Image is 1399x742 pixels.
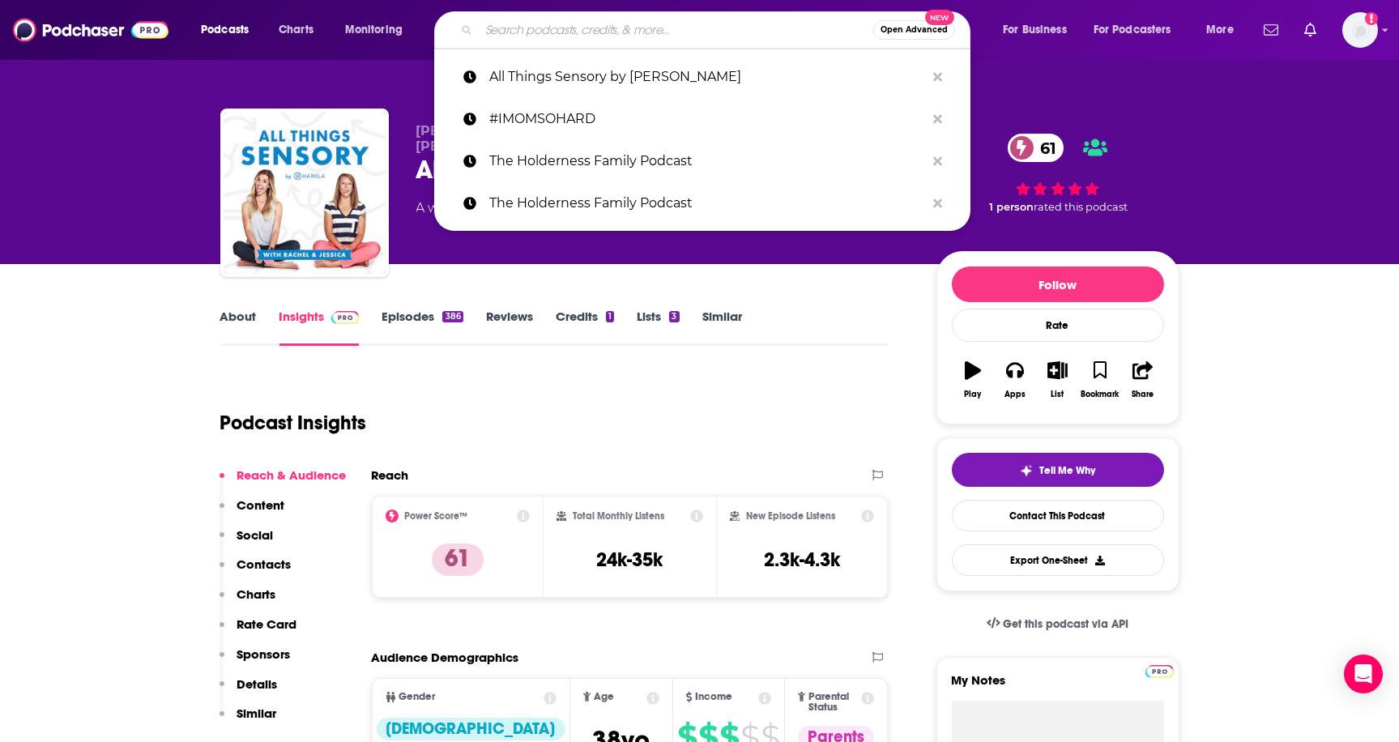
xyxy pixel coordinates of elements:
p: Details [237,676,278,692]
label: My Notes [952,672,1164,701]
div: [DEMOGRAPHIC_DATA] [377,718,565,740]
a: The Holderness Family Podcast [434,182,970,224]
button: tell me why sparkleTell Me Why [952,453,1164,487]
div: Play [964,390,981,399]
p: Reach & Audience [237,467,347,483]
img: Podchaser Pro [1145,665,1174,678]
a: InsightsPodchaser Pro [279,309,360,346]
button: open menu [992,17,1087,43]
button: Sponsors [220,646,291,676]
img: Podchaser Pro [331,311,360,324]
p: Content [237,497,285,513]
div: List [1051,390,1064,399]
a: Reviews [486,309,533,346]
div: 61 1 personrated this podcast [936,123,1179,224]
a: Credits1 [556,309,614,346]
button: Export One-Sheet [952,544,1164,576]
a: The Holderness Family Podcast [434,140,970,182]
a: Show notifications dropdown [1298,16,1323,44]
span: Parental Status [808,692,859,713]
span: Income [696,692,733,702]
button: Show profile menu [1342,12,1378,48]
p: The Holderness Family Podcast [489,182,925,224]
a: Charts [268,17,323,43]
span: rated this podcast [1034,201,1128,213]
a: #IMOMSOHARD [434,98,970,140]
p: Sponsors [237,646,291,662]
span: Get this podcast via API [1003,617,1128,631]
a: 61 [1008,134,1064,162]
h2: Total Monthly Listens [573,510,664,522]
span: For Podcasters [1094,19,1171,41]
span: 61 [1024,134,1064,162]
div: A weekly podcast [416,198,625,218]
div: Open Intercom Messenger [1344,655,1383,693]
h3: 24k-35k [596,548,663,572]
p: Similar [237,706,277,721]
div: Apps [1004,390,1026,399]
p: Contacts [237,556,292,572]
a: About [220,309,257,346]
span: Tell Me Why [1039,464,1095,477]
div: Bookmark [1081,390,1119,399]
h2: Audience Demographics [372,650,519,665]
span: Monitoring [345,19,403,41]
img: Podchaser - Follow, Share and Rate Podcasts [13,15,168,45]
span: Gender [399,692,436,702]
button: Rate Card [220,616,297,646]
h2: Reach [372,467,409,483]
p: #IMOMSOHARD [489,98,925,140]
span: New [925,10,954,25]
button: Bookmark [1079,351,1121,409]
img: All Things Sensory by Harkla [224,112,386,274]
p: Charts [237,586,276,602]
span: Age [594,692,614,702]
button: Apps [994,351,1036,409]
span: For Business [1003,19,1067,41]
span: More [1206,19,1234,41]
button: List [1036,351,1078,409]
button: Content [220,497,285,527]
a: Lists3 [637,309,679,346]
svg: Add a profile image [1365,12,1378,25]
input: Search podcasts, credits, & more... [479,17,873,43]
a: Contact This Podcast [952,500,1164,531]
button: Contacts [220,556,292,586]
button: Charts [220,586,276,616]
button: Share [1121,351,1163,409]
h3: 2.3k-4.3k [764,548,840,572]
div: Rate [952,309,1164,342]
div: 3 [669,311,679,322]
button: Reach & Audience [220,467,347,497]
button: open menu [334,17,424,43]
h2: Power Score™ [405,510,468,522]
p: Rate Card [237,616,297,632]
span: Podcasts [201,19,249,41]
button: Social [220,527,274,557]
div: Search podcasts, credits, & more... [450,11,986,49]
button: Follow [952,267,1164,302]
button: Open AdvancedNew [873,20,955,40]
h1: Podcast Insights [220,411,367,435]
button: open menu [190,17,270,43]
p: The Holderness Family Podcast [489,140,925,182]
div: Share [1132,390,1154,399]
button: Similar [220,706,277,736]
a: Pro website [1145,663,1174,678]
a: Get this podcast via API [974,604,1142,644]
p: All Things Sensory by Harkla [489,56,925,98]
a: Similar [702,309,742,346]
a: Episodes386 [382,309,463,346]
div: 386 [442,311,463,322]
p: 61 [432,544,484,576]
button: Play [952,351,994,409]
span: Charts [279,19,313,41]
button: open menu [1083,17,1195,43]
a: Show notifications dropdown [1257,16,1285,44]
img: tell me why sparkle [1020,464,1033,477]
span: Open Advanced [881,26,948,34]
button: Details [220,676,278,706]
img: User Profile [1342,12,1378,48]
